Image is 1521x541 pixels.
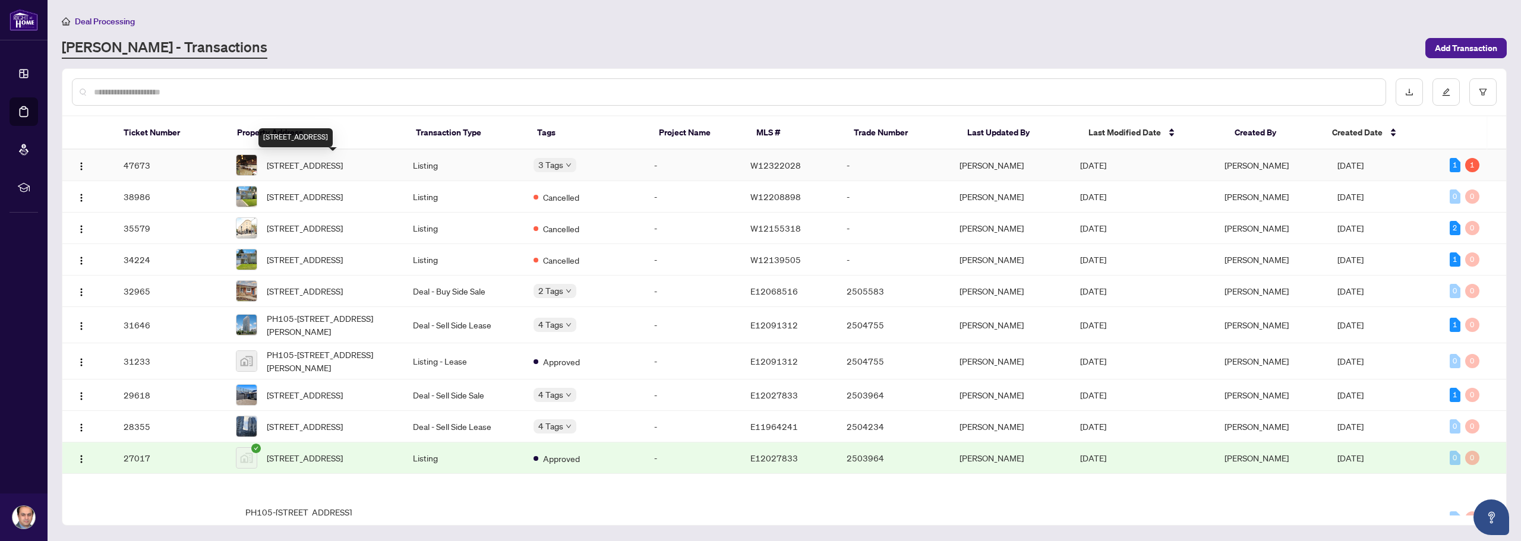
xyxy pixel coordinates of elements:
td: Listing [403,244,524,276]
td: Listing [403,150,524,181]
span: [DATE] [1337,160,1364,170]
span: PH105-[STREET_ADDRESS][PERSON_NAME] [267,348,394,374]
div: 0 [1465,284,1479,298]
th: Transaction Type [406,116,528,150]
span: [PERSON_NAME] [1225,356,1289,366]
button: Logo [72,448,91,467]
span: Cancelled [543,512,579,526]
span: E11964241 [750,421,798,432]
span: [PERSON_NAME] [1225,421,1289,432]
div: 0 [1450,189,1460,204]
span: W12139505 [750,254,801,265]
td: [PERSON_NAME] [950,411,1071,442]
span: [PERSON_NAME] [1225,160,1289,170]
span: 4 Tags [538,388,563,401]
div: [STREET_ADDRESS] [258,128,333,147]
th: Created Date [1323,116,1436,150]
span: download [1405,88,1413,96]
td: - [837,181,949,213]
td: [PERSON_NAME] [950,276,1071,307]
span: [STREET_ADDRESS] [267,222,343,235]
td: 47673 [114,150,226,181]
div: 1 [1465,158,1479,172]
td: 2504234 [837,411,949,442]
span: [DATE] [1337,223,1364,233]
td: 28355 [114,411,226,442]
span: [DATE] [1337,356,1364,366]
td: - [645,244,741,276]
span: PH105-[STREET_ADDRESS][PERSON_NAME] [267,312,394,338]
button: Logo [72,219,91,238]
th: Tags [528,116,649,150]
th: Last Updated By [958,116,1080,150]
span: E12027833 [750,390,798,400]
span: PH105-[STREET_ADDRESS][PERSON_NAME] [245,505,394,531]
span: E12091312 [750,319,798,330]
a: [PERSON_NAME] - Transactions [62,37,267,59]
td: 2503964 [837,379,949,411]
img: thumbnail-img [236,218,257,238]
div: 0 [1450,354,1460,368]
span: filter [1479,88,1487,96]
img: logo [10,9,38,31]
td: [PERSON_NAME] [950,150,1071,181]
td: - [645,307,741,343]
span: E12027833 [750,453,798,463]
span: [STREET_ADDRESS] [267,451,343,464]
span: [DATE] [1337,319,1364,330]
td: Listing [403,181,524,213]
div: 1 [1450,388,1460,402]
td: - [645,150,741,181]
div: 0 [1465,189,1479,204]
td: [PERSON_NAME] [950,343,1071,379]
th: MLS # [747,116,844,150]
span: [STREET_ADDRESS] [267,253,343,266]
img: thumbnail-img [236,385,257,405]
th: Last Modified Date [1079,116,1225,150]
span: W12208898 [750,191,801,202]
span: [STREET_ADDRESS] [267,388,343,401]
span: home [62,17,70,26]
img: thumbnail-img [236,155,257,175]
td: - [645,213,741,244]
td: 38986 [114,181,226,213]
span: [DATE] [1080,160,1106,170]
span: [DATE] [1337,191,1364,202]
td: [PERSON_NAME] [950,307,1071,343]
span: [DATE] [1080,223,1106,233]
img: Logo [77,162,86,171]
span: check-circle [251,444,261,453]
span: [DATE] [1337,453,1364,463]
span: Deal Processing [75,16,135,27]
td: 2504755 [837,343,949,379]
button: Logo [72,156,91,175]
span: [DATE] [1080,453,1106,463]
img: thumbnail-img [236,448,257,468]
button: Logo [72,509,91,528]
div: 1 [1450,318,1460,332]
span: Add Transaction [1435,39,1497,58]
span: Approved [543,355,580,368]
td: - [645,276,741,307]
div: 0 [1465,354,1479,368]
span: [DATE] [1080,421,1106,432]
img: Profile Icon [12,506,35,529]
div: 1 [1450,252,1460,267]
img: thumbnail-img [236,416,257,436]
td: 29618 [114,379,226,411]
span: [DATE] [1080,286,1106,296]
span: down [566,423,572,429]
span: [DATE] [1337,254,1364,265]
td: [PERSON_NAME] [950,213,1071,244]
span: Approved [543,452,580,465]
span: [STREET_ADDRESS] [267,190,343,203]
span: [DATE] [1337,513,1364,524]
td: - [837,213,949,244]
td: 2505583 [837,276,949,307]
td: 27017 [114,442,226,474]
td: [PERSON_NAME] [950,181,1071,213]
td: 34224 [114,244,226,276]
td: - [645,181,741,213]
td: Listing [403,213,524,244]
div: 2 [1450,221,1460,235]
